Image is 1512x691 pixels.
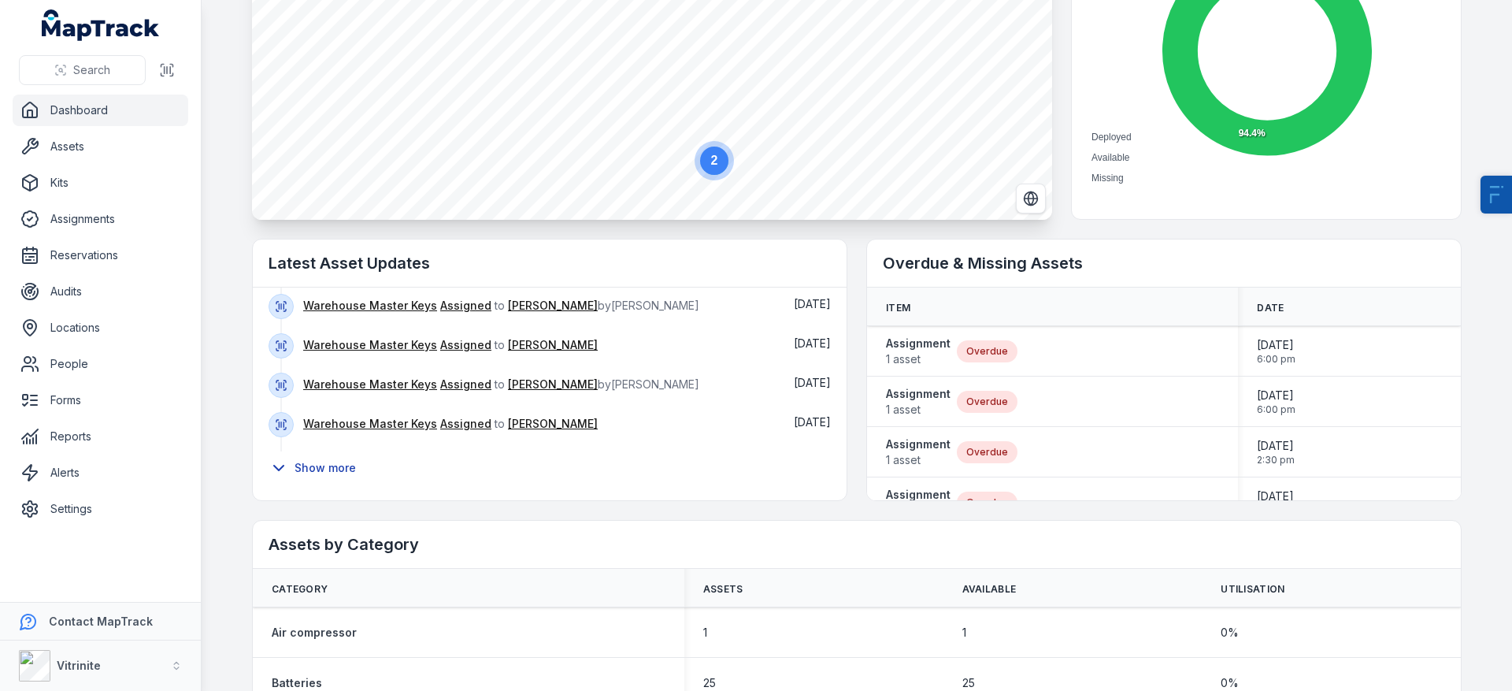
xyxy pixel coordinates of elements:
a: Warehouse Master Keys [303,337,437,353]
span: 1 asset [886,351,951,367]
div: Overdue [957,492,1017,514]
text: 2 [711,154,718,167]
span: 0 % [1221,675,1239,691]
span: [DATE] [794,376,831,389]
time: 15/08/2025, 5:15:06 am [794,415,831,429]
a: [PERSON_NAME] [508,377,598,392]
a: Assignment [886,487,951,518]
a: Alerts [13,457,188,489]
span: Missing [1091,173,1124,184]
a: Reservations [13,240,188,271]
h2: Overdue & Missing Assets [883,252,1445,274]
a: Forms [13,385,188,416]
a: Assignment1 asset [886,336,951,367]
a: Audits [13,276,188,307]
span: 6:00 pm [1257,403,1295,416]
span: [DATE] [794,415,831,429]
a: Assignments [13,203,188,235]
span: 6:00 pm [1257,353,1295,366]
span: [DATE] [1257,388,1295,403]
span: [DATE] [1257,489,1295,504]
a: Assigned [440,416,491,432]
span: Assets [703,583,743,596]
h2: Latest Asset Updates [269,252,831,274]
a: Settings [13,493,188,525]
span: Search [73,62,110,78]
time: 14/07/2025, 9:00:00 am [1257,489,1295,517]
span: Category [272,583,328,596]
span: 1 asset [886,452,951,468]
span: 0 % [1221,625,1239,641]
div: Overdue [957,340,1017,362]
button: Search [19,55,146,85]
strong: Contact MapTrack [49,615,153,628]
a: [PERSON_NAME] [508,337,598,353]
button: Show more [269,451,366,485]
span: 25 [962,675,975,691]
span: Date [1257,302,1284,314]
a: Warehouse Master Keys [303,377,437,392]
a: Warehouse Master Keys [303,416,437,432]
a: [PERSON_NAME] [508,416,598,432]
a: Assignment1 asset [886,386,951,418]
span: to [303,338,598,351]
span: 1 asset [886,402,951,418]
a: Assignment1 asset [886,437,951,468]
a: Assets [13,131,188,162]
a: Kits [13,167,188,199]
strong: Assignment [886,437,951,452]
span: [DATE] [794,336,831,350]
span: 2:30 pm [1257,454,1295,466]
strong: Assignment [886,336,951,351]
time: 05/08/2025, 2:30:00 pm [1257,438,1295,466]
a: MapTrack [42,9,160,41]
a: Batteries [272,675,322,691]
strong: Assignment [886,487,951,503]
a: Reports [13,421,188,452]
time: 09/07/2025, 6:00:00 pm [1257,388,1295,416]
a: Warehouse Master Keys [303,298,437,314]
a: People [13,348,188,380]
button: Switch to Satellite View [1016,184,1046,214]
time: 16/08/2025, 5:09:45 pm [794,297,831,310]
span: 1 [703,625,707,641]
span: Available [1091,152,1129,163]
span: to [303,417,598,430]
strong: Assignment [886,386,951,402]
a: Assigned [440,337,491,353]
div: Overdue [957,441,1017,463]
strong: Vitrinite [57,659,101,672]
span: Item [886,302,910,314]
span: to by [PERSON_NAME] [303,377,699,391]
a: Air compressor [272,625,357,641]
span: Utilisation [1221,583,1284,596]
time: 16/08/2025, 5:17:20 am [794,336,831,350]
a: Assigned [440,298,491,314]
span: [DATE] [1257,438,1295,454]
a: [PERSON_NAME] [508,298,598,314]
span: [DATE] [1257,337,1295,353]
div: Overdue [957,391,1017,413]
span: 25 [703,675,716,691]
h2: Assets by Category [269,533,1445,555]
time: 15/08/2025, 5:10:17 pm [794,376,831,389]
a: Locations [13,312,188,344]
span: to by [PERSON_NAME] [303,299,699,312]
span: Deployed [1091,132,1132,143]
span: [DATE] [794,297,831,310]
time: 09/07/2025, 6:00:00 pm [1257,337,1295,366]
span: Available [962,583,1017,596]
a: Dashboard [13,95,188,126]
a: Assigned [440,377,491,392]
span: 1 [962,625,966,641]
